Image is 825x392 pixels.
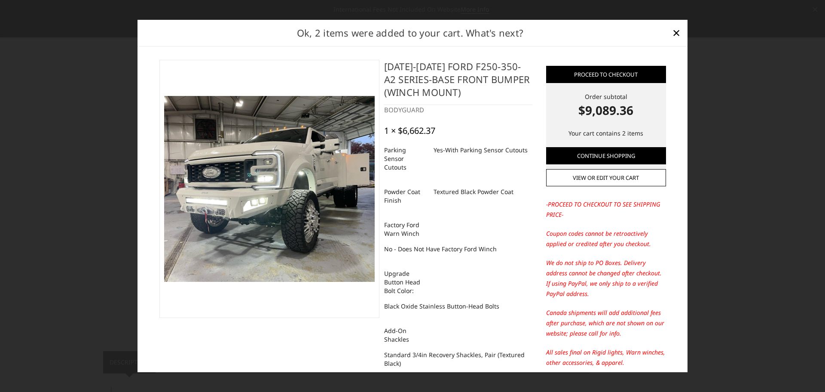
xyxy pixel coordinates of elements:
[434,142,528,158] dd: Yes-With Parking Sensor Cutouts
[546,169,666,186] a: View or edit your cart
[434,184,513,200] dd: Textured Black Powder Coat
[546,147,666,164] a: Continue Shopping
[384,266,427,299] dt: Upgrade Button Head Bolt Color:
[546,308,666,339] p: Canada shipments will add additional fees after purchase, which are not shown on our website; ple...
[164,96,375,282] img: 2023-2025 Ford F250-350-A2 Series-Base Front Bumper (winch mount)
[546,347,666,368] p: All sales final on Rigid lights, Warn winches, other accessories, & apparel.
[669,26,683,40] a: Close
[546,92,666,119] div: Order subtotal
[384,60,532,105] h4: [DATE]-[DATE] Ford F250-350-A2 Series-Base Front Bumper (winch mount)
[546,66,666,83] a: Proceed to checkout
[384,142,427,175] dt: Parking Sensor Cutouts
[384,217,427,241] dt: Factory Ford Warn Winch
[546,199,666,220] p: -PROCEED TO CHECKOUT TO SEE SHIPPING PRICE-
[384,105,532,115] div: BODYGUARD
[546,128,666,139] p: Your cart contains 2 items
[782,351,825,392] iframe: Chat Widget
[151,26,669,40] h2: Ok, 2 items were added to your cart. What's next?
[546,228,666,249] p: Coupon codes cannot be retroactively applied or credited after you checkout.
[546,258,666,299] p: We do not ship to PO Boxes. Delivery address cannot be changed after checkout. If using PayPal, w...
[546,101,666,119] strong: $9,089.36
[384,323,427,347] dt: Add-On Shackles
[384,299,499,314] dd: Black Oxide Stainless Button-Head Bolts
[384,347,532,371] dd: Standard 3/4in Recovery Shackles, Pair (Textured Black)
[384,241,497,257] dd: No - Does Not Have Factory Ford Winch
[384,126,435,136] div: 1 × $6,662.37
[384,184,427,208] dt: Powder Coat Finish
[672,23,680,42] span: ×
